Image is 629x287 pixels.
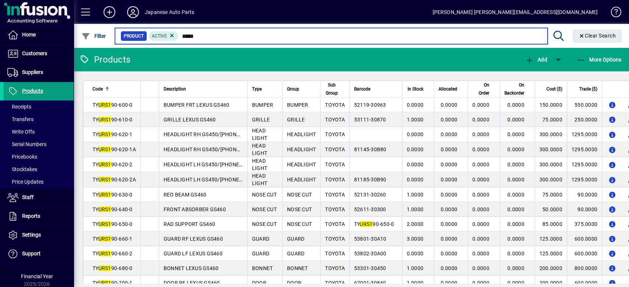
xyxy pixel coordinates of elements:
[441,236,458,242] span: 0.0000
[149,31,178,41] mat-chip: Activation Status: Active
[287,85,316,93] div: Group
[98,6,121,19] button: Add
[325,206,345,212] span: TOYOTA
[98,236,111,242] em: URS1
[354,85,398,93] div: Barcode
[92,131,133,137] span: TY 90-620-1
[407,192,424,198] span: 1.0000
[535,142,567,157] td: 300.0000
[325,192,345,198] span: TOYOTA
[472,177,489,183] span: 0.0000
[472,146,489,152] span: 0.0000
[535,202,567,217] td: 50.0000
[354,280,386,286] span: 67001-30840
[164,206,226,212] span: FRONT ABSORBER GS460
[92,280,133,286] span: TY 90-700-1
[325,265,345,271] span: TOYOTA
[354,251,387,256] span: 53802-30A00
[7,179,43,185] span: Price Updates
[441,162,458,167] span: 0.0000
[4,100,74,113] a: Receipts
[535,261,567,276] td: 200.0000
[441,117,458,123] span: 0.0000
[325,102,345,108] span: TOYOTA
[507,162,524,167] span: 0.0000
[164,280,220,286] span: DOOR RF LEXUS GS460
[441,146,458,152] span: 0.0000
[567,157,602,172] td: 1295.0000
[507,117,524,123] span: 0.0000
[535,187,567,202] td: 75.0000
[92,102,133,108] span: TY 90-600-0
[4,207,74,226] a: Reports
[472,117,489,123] span: 0.0000
[441,206,458,212] span: 0.0000
[360,221,373,227] em: URS1
[164,177,332,183] span: HEADLIGHT LH GS450/[PHONE_NUMBER] HID EA AFS SQUIRTER TYPE
[164,131,283,137] span: HEADLIGHT RH GS450/[PHONE_NUMBER] HID EA
[535,172,567,187] td: 300.0000
[252,85,278,93] div: Type
[407,131,424,137] span: 0.0000
[325,162,345,167] span: TOYOTA
[4,63,74,82] a: Suppliers
[4,226,74,244] a: Settings
[7,154,37,160] span: Pricebooks
[507,102,524,108] span: 0.0000
[252,206,277,212] span: NOSE CUT
[573,29,622,43] button: Clear
[4,150,74,163] a: Pricebooks
[287,236,304,242] span: GUARD
[92,265,133,271] span: TY 90-680-0
[567,172,602,187] td: 1295.0000
[407,265,424,271] span: 1.0000
[152,33,167,39] span: Active
[92,162,133,167] span: TY 90-620-2
[92,192,133,198] span: TY 90-630-0
[98,102,111,108] em: URS1
[507,177,524,183] span: 0.0000
[507,236,524,242] span: 0.0000
[325,146,345,152] span: TOYOTA
[407,117,424,123] span: 1.0000
[121,6,145,19] button: Profile
[92,146,136,152] span: TY 90-620-1A
[577,57,622,63] span: More Options
[354,177,387,183] span: 81185-30B90
[441,221,458,227] span: 0.0000
[287,102,308,108] span: BUMPER
[504,81,524,97] span: On Backorder
[579,33,616,39] span: Clear Search
[507,221,524,227] span: 0.0000
[535,217,567,231] td: 85.0000
[325,251,345,256] span: TOYOTA
[472,162,489,167] span: 0.0000
[407,251,424,256] span: 0.0000
[575,53,623,66] button: More Options
[354,236,387,242] span: 53801-30A10
[287,177,316,183] span: HEADLIGHT
[252,143,267,156] span: HEAD LIGHT
[325,280,345,286] span: TOYOTA
[252,280,266,286] span: DOOR
[98,192,111,198] em: URS1
[92,206,133,212] span: TY 90-640-0
[354,221,394,227] span: TY 90-650-0
[164,236,223,242] span: GUARD RF LEXUS GS460
[164,146,333,152] span: HEADLIGHT RH GS450/[PHONE_NUMBER] HID EA AFS SQUIRTER TYPE
[164,162,282,167] span: HEADLIGHT LH GS450/[PHONE_NUMBER] HID EA
[164,85,186,93] span: Description
[164,221,215,227] span: RAD SUPPORT GS460
[252,128,267,141] span: HEAD LIGHT
[22,213,40,219] span: Reports
[98,221,111,227] em: URS1
[252,265,273,271] span: BONNET
[567,202,602,217] td: 90.0000
[441,251,458,256] span: 0.0000
[4,45,74,63] a: Customers
[523,53,549,66] button: Add
[567,187,602,202] td: 90.0000
[325,117,345,123] span: TOYOTA
[567,127,602,142] td: 1295.0000
[472,236,489,242] span: 0.0000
